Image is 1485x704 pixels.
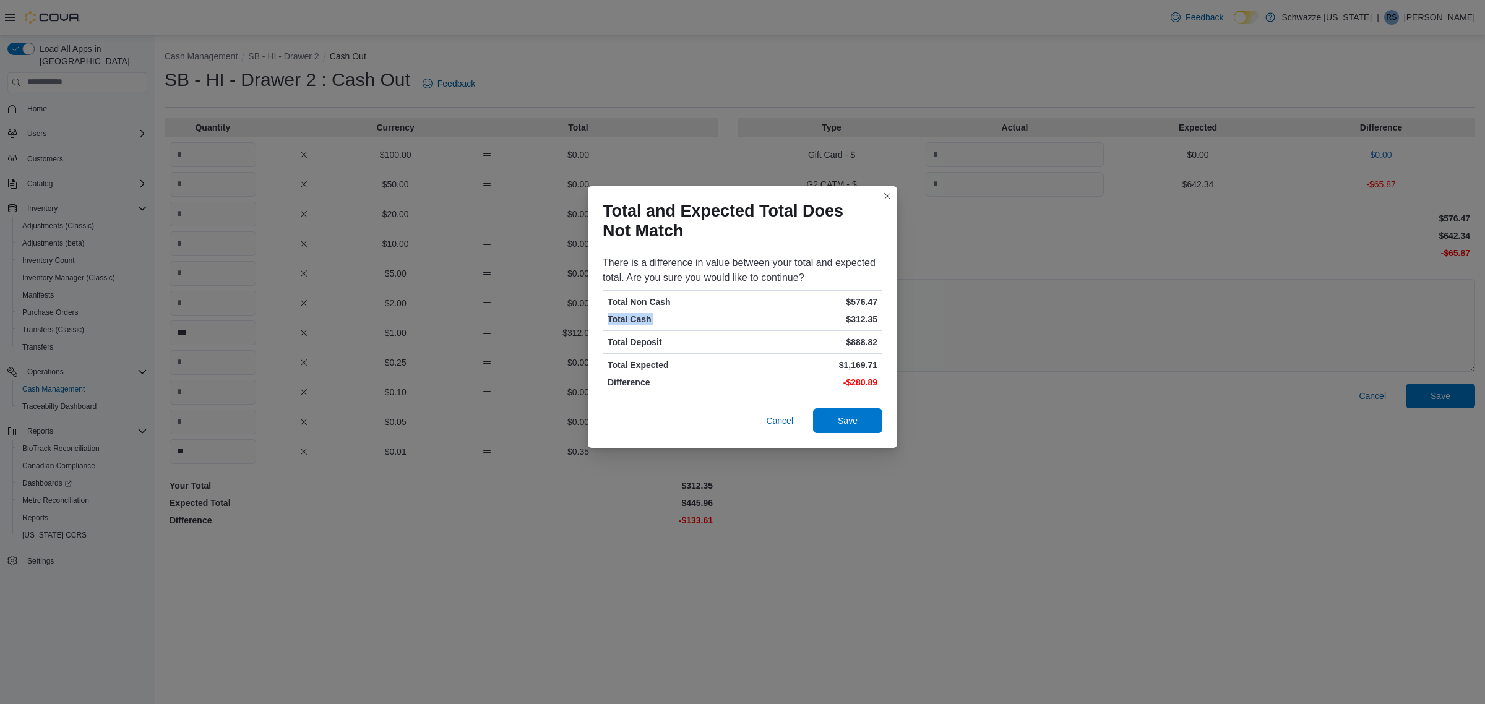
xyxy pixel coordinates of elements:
[880,189,895,204] button: Closes this modal window
[745,313,877,325] p: $312.35
[608,359,740,371] p: Total Expected
[608,296,740,308] p: Total Non Cash
[608,376,740,388] p: Difference
[838,414,858,427] span: Save
[603,255,882,285] div: There is a difference in value between your total and expected total. Are you sure you would like...
[745,359,877,371] p: $1,169.71
[761,408,798,433] button: Cancel
[766,414,793,427] span: Cancel
[745,336,877,348] p: $888.82
[608,336,740,348] p: Total Deposit
[745,296,877,308] p: $576.47
[603,201,872,241] h1: Total and Expected Total Does Not Match
[608,313,740,325] p: Total Cash
[813,408,882,433] button: Save
[745,376,877,388] p: -$280.89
